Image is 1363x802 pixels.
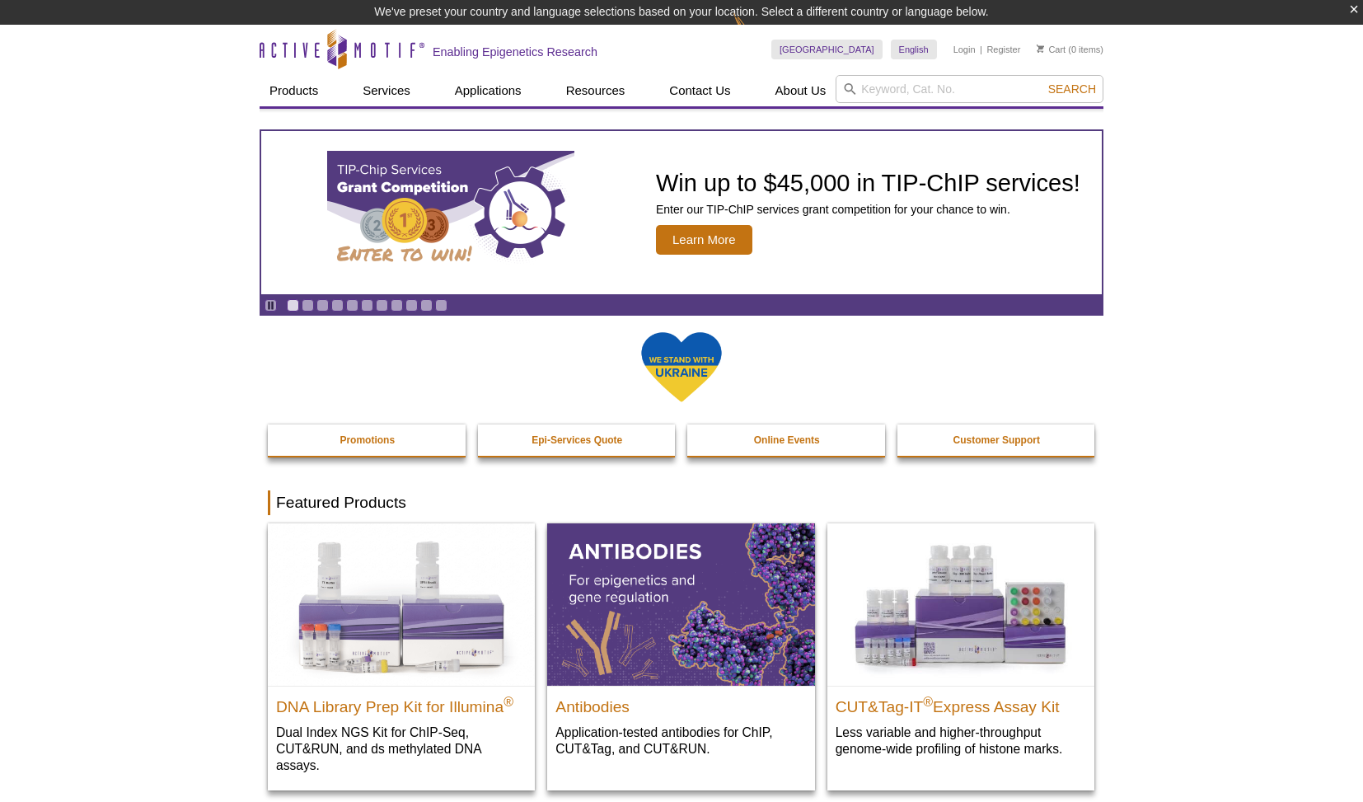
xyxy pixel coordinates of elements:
a: Go to slide 5 [346,299,358,312]
a: Products [260,75,328,106]
a: Go to slide 3 [316,299,329,312]
a: Epi-Services Quote [478,424,677,456]
span: Learn More [656,225,752,255]
a: Customer Support [897,424,1097,456]
li: | [980,40,982,59]
strong: Online Events [754,434,820,446]
img: Change Here [733,12,777,51]
article: TIP-ChIP Services Grant Competition [261,131,1102,294]
a: Toggle autoplay [265,299,277,312]
a: Go to slide 2 [302,299,314,312]
h2: Win up to $45,000 in TIP-ChIP services! [656,171,1080,195]
a: Services [353,75,420,106]
a: Go to slide 6 [361,299,373,312]
a: DNA Library Prep Kit for Illumina DNA Library Prep Kit for Illumina® Dual Index NGS Kit for ChIP-... [268,523,535,790]
a: CUT&Tag-IT® Express Assay Kit CUT&Tag-IT®Express Assay Kit Less variable and higher-throughput ge... [827,523,1094,773]
img: Your Cart [1037,45,1044,53]
strong: Promotions [340,434,395,446]
a: Applications [445,75,532,106]
h2: CUT&Tag-IT Express Assay Kit [836,691,1086,715]
a: Go to slide 7 [376,299,388,312]
sup: ® [504,694,513,708]
a: Go to slide 4 [331,299,344,312]
p: Less variable and higher-throughput genome-wide profiling of histone marks​. [836,724,1086,757]
a: Cart [1037,44,1066,55]
a: Resources [556,75,635,106]
a: Contact Us [659,75,740,106]
a: [GEOGRAPHIC_DATA] [771,40,883,59]
span: Search [1048,82,1096,96]
a: English [891,40,937,59]
li: (0 items) [1037,40,1103,59]
img: TIP-ChIP Services Grant Competition [327,151,574,274]
strong: Customer Support [953,434,1040,446]
a: TIP-ChIP Services Grant Competition Win up to $45,000 in TIP-ChIP services! Enter our TIP-ChIP se... [261,131,1102,294]
sup: ® [923,694,933,708]
p: Dual Index NGS Kit for ChIP-Seq, CUT&RUN, and ds methylated DNA assays. [276,724,527,774]
a: Go to slide 9 [405,299,418,312]
a: Go to slide 1 [287,299,299,312]
input: Keyword, Cat. No. [836,75,1103,103]
a: Register [986,44,1020,55]
a: Promotions [268,424,467,456]
a: Go to slide 11 [435,299,447,312]
a: Go to slide 8 [391,299,403,312]
a: About Us [766,75,836,106]
p: Enter our TIP-ChIP services grant competition for your chance to win. [656,202,1080,217]
a: Go to slide 10 [420,299,433,312]
h2: DNA Library Prep Kit for Illumina [276,691,527,715]
a: All Antibodies Antibodies Application-tested antibodies for ChIP, CUT&Tag, and CUT&RUN. [547,523,814,773]
p: Application-tested antibodies for ChIP, CUT&Tag, and CUT&RUN. [555,724,806,757]
a: Login [953,44,976,55]
h2: Enabling Epigenetics Research [433,45,597,59]
h2: Antibodies [555,691,806,715]
img: All Antibodies [547,523,814,685]
img: CUT&Tag-IT® Express Assay Kit [827,523,1094,685]
a: Online Events [687,424,887,456]
img: DNA Library Prep Kit for Illumina [268,523,535,685]
button: Search [1043,82,1101,96]
strong: Epi-Services Quote [532,434,622,446]
h2: Featured Products [268,490,1095,515]
img: We Stand With Ukraine [640,331,723,404]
